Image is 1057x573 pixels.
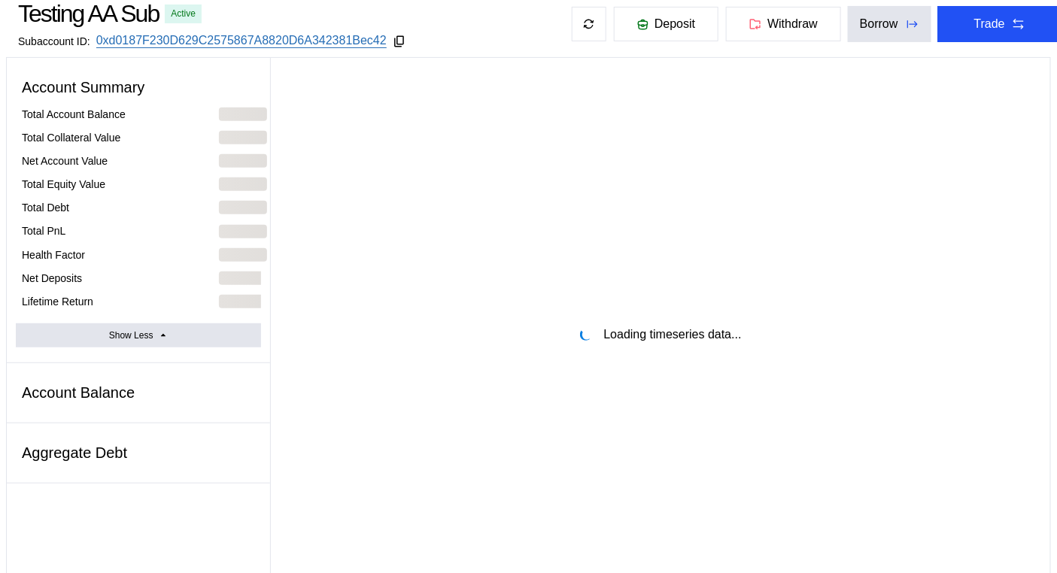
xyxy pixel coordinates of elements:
[613,6,719,42] button: Deposit
[16,323,261,347] button: Show Less
[16,378,261,408] div: Account Balance
[848,6,931,42] button: Borrow
[22,177,105,191] div: Total Equity Value
[655,17,695,31] span: Deposit
[22,201,69,214] div: Total Debt
[96,34,387,48] a: 0xd0187F230D629C2575867A8820D6A342381Bec42
[604,328,742,341] div: Loading timeseries data...
[767,17,818,31] span: Withdraw
[725,6,842,42] button: Withdraw
[16,438,261,468] div: Aggregate Debt
[22,224,65,238] div: Total PnL
[171,8,196,19] div: Active
[22,271,82,285] div: Net Deposits
[22,295,93,308] div: Lifetime Return
[580,329,592,341] img: pending
[974,17,1005,31] div: Trade
[22,131,120,144] div: Total Collateral Value
[22,154,108,168] div: Net Account Value
[860,17,898,31] div: Borrow
[109,330,153,341] div: Show Less
[18,35,90,47] div: Subaccount ID:
[16,73,261,102] div: Account Summary
[22,108,126,121] div: Total Account Balance
[22,248,85,262] div: Health Factor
